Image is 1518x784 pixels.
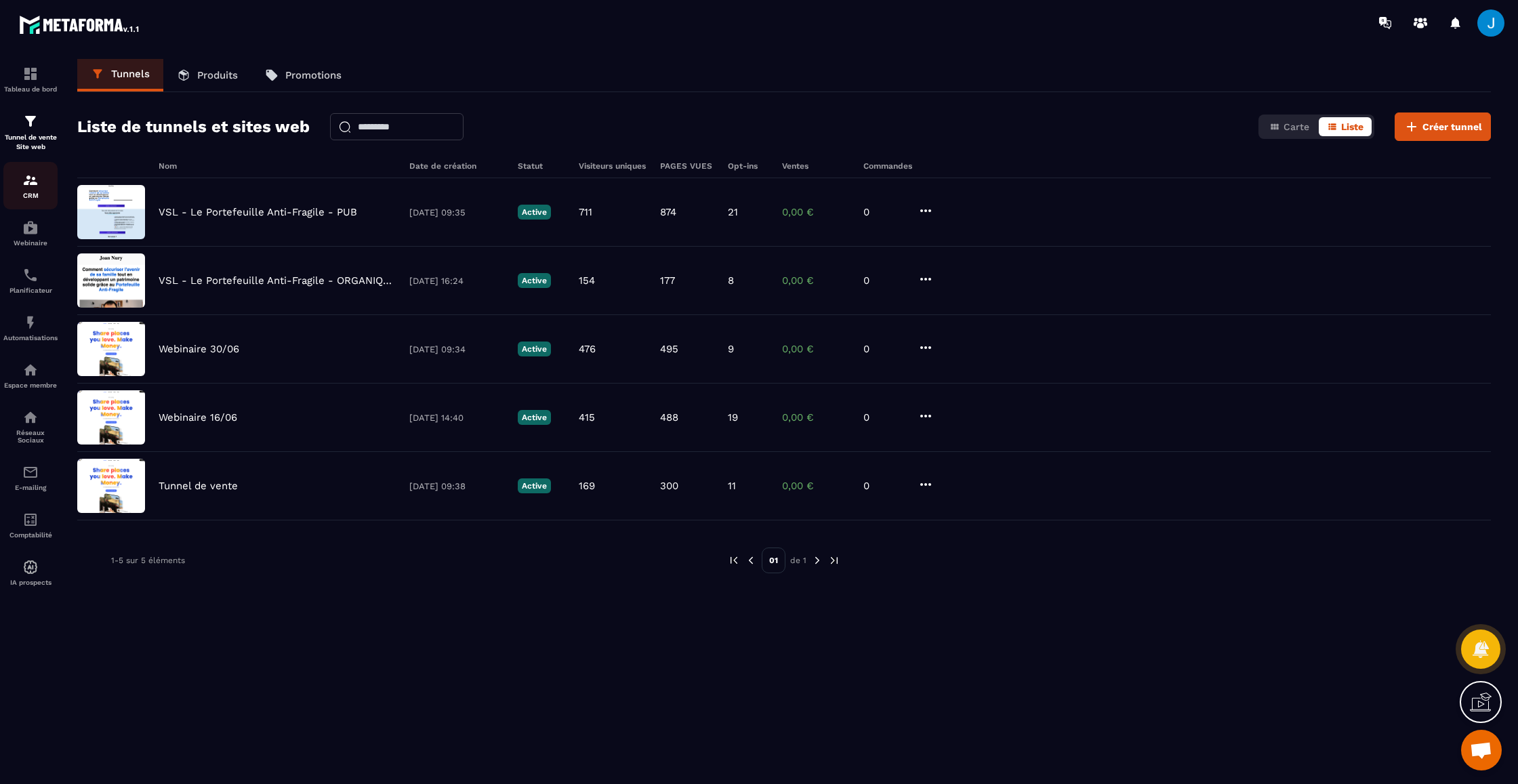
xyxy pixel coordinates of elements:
[77,59,163,91] a: Tunnels
[159,161,396,171] h6: Nom
[3,579,58,586] p: IA prospects
[3,162,58,209] a: formationformationCRM
[1284,121,1309,132] span: Carte
[1461,730,1502,770] a: Ouvrir le chat
[3,484,58,491] p: E-mailing
[518,161,565,171] h6: Statut
[790,555,806,566] p: de 1
[22,172,39,188] img: formation
[3,239,58,247] p: Webinaire
[863,343,904,355] p: 0
[22,66,39,82] img: formation
[251,59,355,91] a: Promotions
[579,411,595,424] p: 415
[22,464,39,480] img: email
[863,480,904,492] p: 0
[863,206,904,218] p: 0
[409,276,504,286] p: [DATE] 16:24
[811,554,823,566] img: next
[782,206,850,218] p: 0,00 €
[745,554,757,566] img: prev
[579,274,595,287] p: 154
[159,206,357,218] p: VSL - Le Portefeuille Anti-Fragile - PUB
[22,113,39,129] img: formation
[22,559,39,575] img: automations
[728,480,736,492] p: 11
[159,480,238,492] p: Tunnel de vente
[3,381,58,389] p: Espace membre
[3,304,58,352] a: automationsautomationsAutomatisations
[660,343,678,355] p: 495
[728,274,734,287] p: 8
[579,343,596,355] p: 476
[660,274,675,287] p: 177
[863,161,912,171] h6: Commandes
[518,273,551,288] p: Active
[762,548,785,573] p: 01
[409,344,504,354] p: [DATE] 09:34
[3,133,58,152] p: Tunnel de vente Site web
[863,274,904,287] p: 0
[579,480,595,492] p: 169
[22,409,39,426] img: social-network
[111,556,185,565] p: 1-5 sur 5 éléments
[518,478,551,493] p: Active
[3,257,58,304] a: schedulerschedulerPlanificateur
[22,267,39,283] img: scheduler
[828,554,840,566] img: next
[782,480,850,492] p: 0,00 €
[77,185,145,239] img: image
[3,192,58,199] p: CRM
[22,314,39,331] img: automations
[159,411,237,424] p: Webinaire 16/06
[728,161,768,171] h6: Opt-ins
[518,205,551,220] p: Active
[518,342,551,356] p: Active
[728,206,738,218] p: 21
[3,103,58,162] a: formationformationTunnel de vente Site web
[782,343,850,355] p: 0,00 €
[1395,112,1491,141] button: Créer tunnel
[660,206,676,218] p: 874
[77,113,310,140] h2: Liste de tunnels et sites web
[22,512,39,528] img: accountant
[409,207,504,218] p: [DATE] 09:35
[77,322,145,376] img: image
[782,274,850,287] p: 0,00 €
[77,390,145,445] img: image
[1261,117,1317,136] button: Carte
[728,411,738,424] p: 19
[660,411,678,424] p: 488
[3,531,58,539] p: Comptabilité
[660,161,714,171] h6: PAGES VUES
[409,161,504,171] h6: Date de création
[579,206,592,218] p: 711
[19,12,141,37] img: logo
[782,161,850,171] h6: Ventes
[77,253,145,308] img: image
[77,459,145,513] img: image
[409,413,504,423] p: [DATE] 14:40
[22,220,39,236] img: automations
[782,411,850,424] p: 0,00 €
[518,410,551,425] p: Active
[1341,121,1363,132] span: Liste
[1319,117,1372,136] button: Liste
[660,480,678,492] p: 300
[197,69,238,81] p: Produits
[159,343,239,355] p: Webinaire 30/06
[3,334,58,342] p: Automatisations
[1422,120,1482,133] span: Créer tunnel
[111,68,150,80] p: Tunnels
[3,56,58,103] a: formationformationTableau de bord
[285,69,342,81] p: Promotions
[22,362,39,378] img: automations
[409,481,504,491] p: [DATE] 09:38
[728,343,734,355] p: 9
[3,85,58,93] p: Tableau de bord
[3,352,58,399] a: automationsautomationsEspace membre
[728,554,740,566] img: prev
[3,429,58,444] p: Réseaux Sociaux
[3,399,58,454] a: social-networksocial-networkRéseaux Sociaux
[163,59,251,91] a: Produits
